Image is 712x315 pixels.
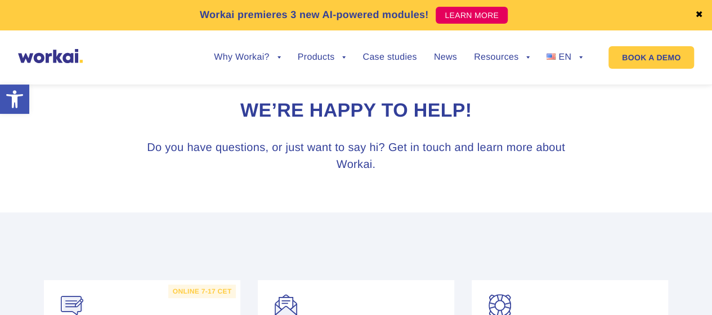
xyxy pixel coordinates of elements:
[214,53,280,62] a: Why Workai?
[200,7,429,23] p: Workai premieres 3 new AI-powered modules!
[436,7,508,24] a: LEARN MORE
[168,285,236,298] label: online 7-17 CET
[656,261,712,315] iframe: Chat Widget
[434,53,457,62] a: News
[558,52,571,62] span: EN
[14,291,73,300] p: email messages
[44,98,669,124] h1: We’re happy to help!
[474,53,530,62] a: Resources
[87,208,133,218] a: Privacy Policy
[145,139,567,173] h3: Do you have questions, or just want to say hi? Get in touch and learn more about Workai.
[3,292,10,300] input: email messages
[695,11,703,20] a: ✖
[362,53,417,62] a: Case studies
[608,46,694,69] a: BOOK A DEMO
[298,53,346,62] a: Products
